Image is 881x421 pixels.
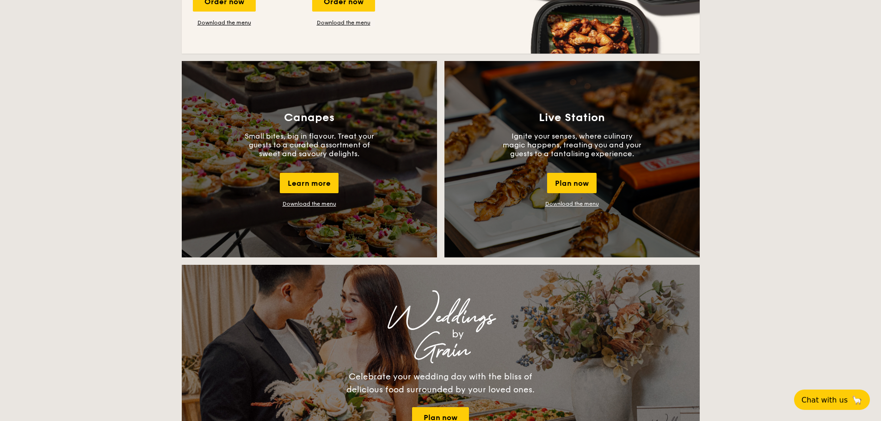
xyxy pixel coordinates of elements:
div: by [297,326,618,342]
div: Learn more [280,173,339,193]
a: Download the menu [193,19,256,26]
p: Ignite your senses, where culinary magic happens, treating you and your guests to a tantalising e... [503,132,641,158]
p: Small bites, big in flavour. Treat your guests to a curated assortment of sweet and savoury delig... [240,132,379,158]
div: Weddings [263,309,618,326]
button: Chat with us🦙 [794,390,870,410]
div: Celebrate your wedding day with the bliss of delicious food surrounded by your loved ones. [337,370,545,396]
span: Chat with us [801,396,848,404]
a: Download the menu [312,19,375,26]
div: Grain [263,342,618,359]
h3: Live Station [539,111,605,124]
a: Download the menu [283,201,336,207]
div: Plan now [547,173,597,193]
a: Download the menu [545,201,599,207]
h3: Canapes [284,111,334,124]
span: 🦙 [851,395,863,405]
